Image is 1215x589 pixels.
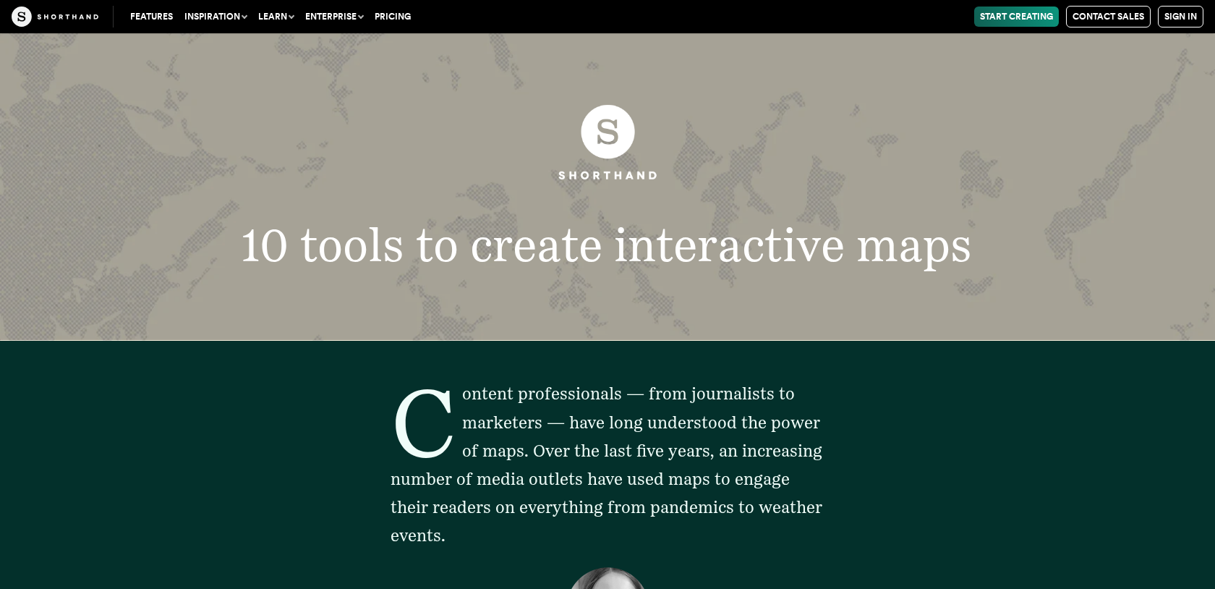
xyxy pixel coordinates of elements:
[974,7,1059,27] a: Start Creating
[197,222,1017,268] h1: 10 tools to create interactive maps
[391,384,822,545] span: Content professionals — from journalists to marketers — have long understood the power of maps. O...
[369,7,417,27] a: Pricing
[12,7,98,27] img: The Craft
[1158,6,1203,27] a: Sign in
[1066,6,1151,27] a: Contact Sales
[124,7,179,27] a: Features
[252,7,299,27] button: Learn
[179,7,252,27] button: Inspiration
[299,7,369,27] button: Enterprise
